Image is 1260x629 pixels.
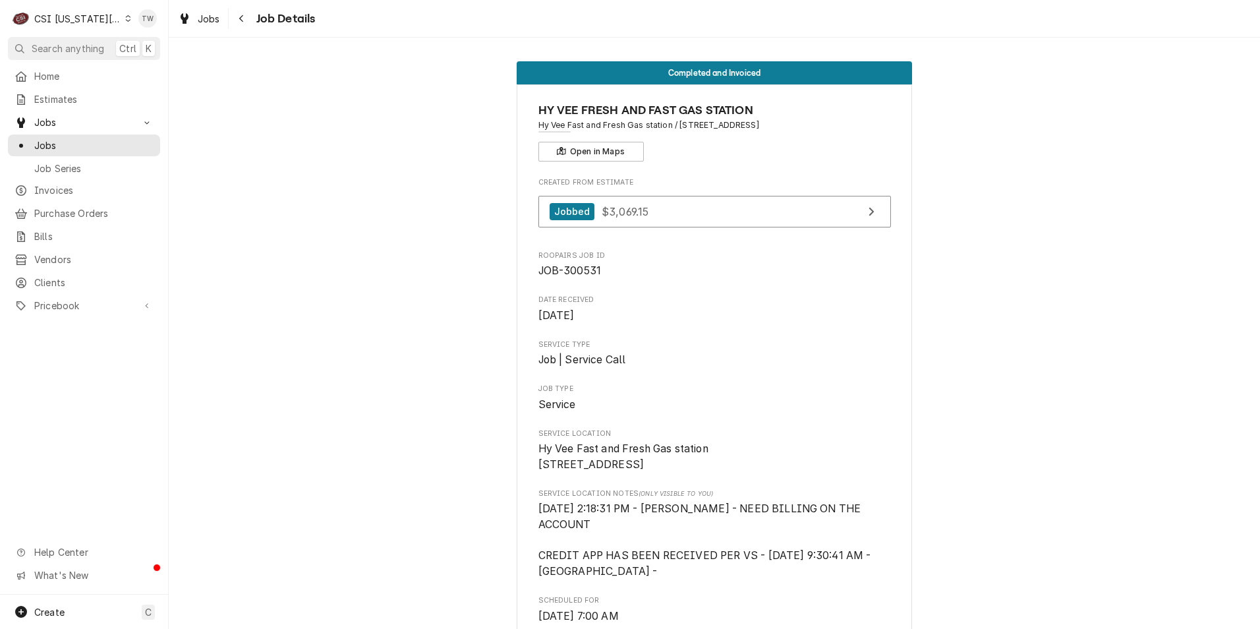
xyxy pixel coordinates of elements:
a: Invoices [8,179,160,201]
span: Create [34,607,65,618]
div: C [12,9,30,28]
span: Job Details [252,10,316,28]
a: Go to Pricebook [8,295,160,316]
span: Job Series [34,162,154,175]
div: Date Received [538,295,891,323]
div: CSI [US_STATE][GEOGRAPHIC_DATA] [34,12,121,26]
span: Home [34,69,154,83]
a: Jobs [8,135,160,156]
span: Scheduled For [538,609,891,624]
span: Name [538,102,891,119]
a: Clients [8,272,160,293]
span: What's New [34,568,152,582]
button: Search anythingCtrlK [8,37,160,60]
a: Go to What's New [8,564,160,586]
span: Service Type [538,340,891,350]
span: Service [538,398,576,411]
span: Created From Estimate [538,177,891,188]
div: Roopairs Job ID [538,251,891,279]
span: $3,069.15 [602,204,648,218]
div: Job Type [538,384,891,412]
a: Purchase Orders [8,202,160,224]
span: [DATE] 2:18:31 PM - [PERSON_NAME] - NEED BILLING ON THE ACCOUNT CREDIT APP HAS BEEN RECEIVED PER ... [538,502,874,578]
span: Pricebook [34,299,134,313]
span: Service Type [538,352,891,368]
span: Service Location Notes [538,489,891,499]
a: View Estimate [538,196,891,228]
a: Home [8,65,160,87]
div: Status [517,61,912,84]
div: Created From Estimate [538,177,891,234]
span: Invoices [34,183,154,197]
div: TW [138,9,157,28]
span: Service Location [538,441,891,472]
span: Help Center [34,545,152,559]
button: Navigate back [231,8,252,29]
span: Bills [34,229,154,243]
div: Tori Warrick's Avatar [138,9,157,28]
span: [object Object] [538,501,891,579]
span: C [145,605,152,619]
a: Go to Help Center [8,541,160,563]
span: Job | Service Call [538,353,626,366]
span: Jobs [34,138,154,152]
span: Ctrl [119,42,136,55]
span: JOB-300531 [538,264,602,277]
a: Vendors [8,249,160,270]
span: Clients [34,276,154,289]
div: Service Location [538,429,891,473]
a: Jobs [173,8,225,30]
span: Hy Vee Fast and Fresh Gas station [STREET_ADDRESS] [538,442,708,471]
span: (Only Visible to You) [639,490,713,497]
span: K [146,42,152,55]
span: Estimates [34,92,154,106]
span: Completed and Invoiced [668,69,761,77]
div: Client Information [538,102,891,162]
span: Jobs [34,115,134,129]
span: Job Type [538,384,891,394]
span: Roopairs Job ID [538,263,891,279]
div: Jobbed [550,203,595,221]
span: Purchase Orders [34,206,154,220]
span: Search anything [32,42,104,55]
span: Roopairs Job ID [538,251,891,261]
span: [DATE] [538,309,575,322]
span: Jobs [198,12,220,26]
div: Scheduled For [538,595,891,624]
a: Estimates [8,88,160,110]
div: CSI Kansas City's Avatar [12,9,30,28]
span: Address [538,119,891,131]
a: Job Series [8,158,160,179]
span: Date Received [538,308,891,324]
span: Scheduled For [538,595,891,606]
span: Vendors [34,253,154,266]
a: Bills [8,225,160,247]
div: Service Type [538,340,891,368]
span: Job Type [538,397,891,413]
span: Service Location [538,429,891,439]
span: [DATE] 7:00 AM [538,610,619,622]
span: Date Received [538,295,891,305]
div: [object Object] [538,489,891,580]
button: Open in Maps [538,142,644,162]
a: Go to Jobs [8,111,160,133]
